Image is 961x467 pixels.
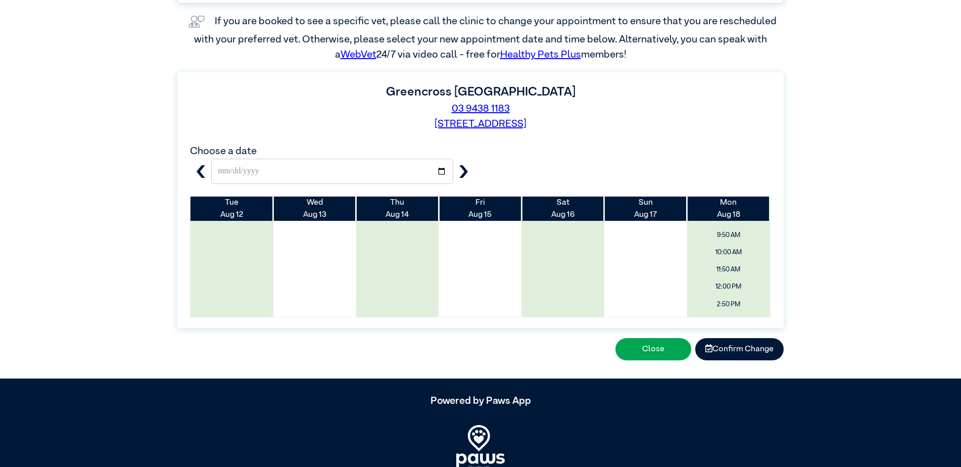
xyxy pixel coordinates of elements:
[194,16,779,60] label: If you are booked to see a specific vet, please call the clinic to change your appointment to ens...
[691,245,766,260] span: 10:00 AM
[341,50,376,60] a: WebVet
[177,395,784,407] h5: Powered by Paws App
[190,197,273,221] th: Aug 12
[386,86,575,98] label: Greencross [GEOGRAPHIC_DATA]
[184,12,209,32] img: vet
[273,197,356,221] th: Aug 13
[435,119,526,129] a: [STREET_ADDRESS]
[452,104,510,114] a: 03 9438 1183
[691,297,766,312] span: 2:50 PM
[500,50,581,60] a: Healthy Pets Plus
[695,338,784,360] button: Confirm Change
[604,197,687,221] th: Aug 17
[691,262,766,277] span: 11:50 AM
[356,197,439,221] th: Aug 14
[687,197,770,221] th: Aug 18
[190,146,257,156] label: Choose a date
[691,314,766,329] span: 3:00 PM
[691,228,766,243] span: 9:50 AM
[691,279,766,294] span: 12:00 PM
[521,197,604,221] th: Aug 16
[615,338,691,360] button: Close
[439,197,521,221] th: Aug 15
